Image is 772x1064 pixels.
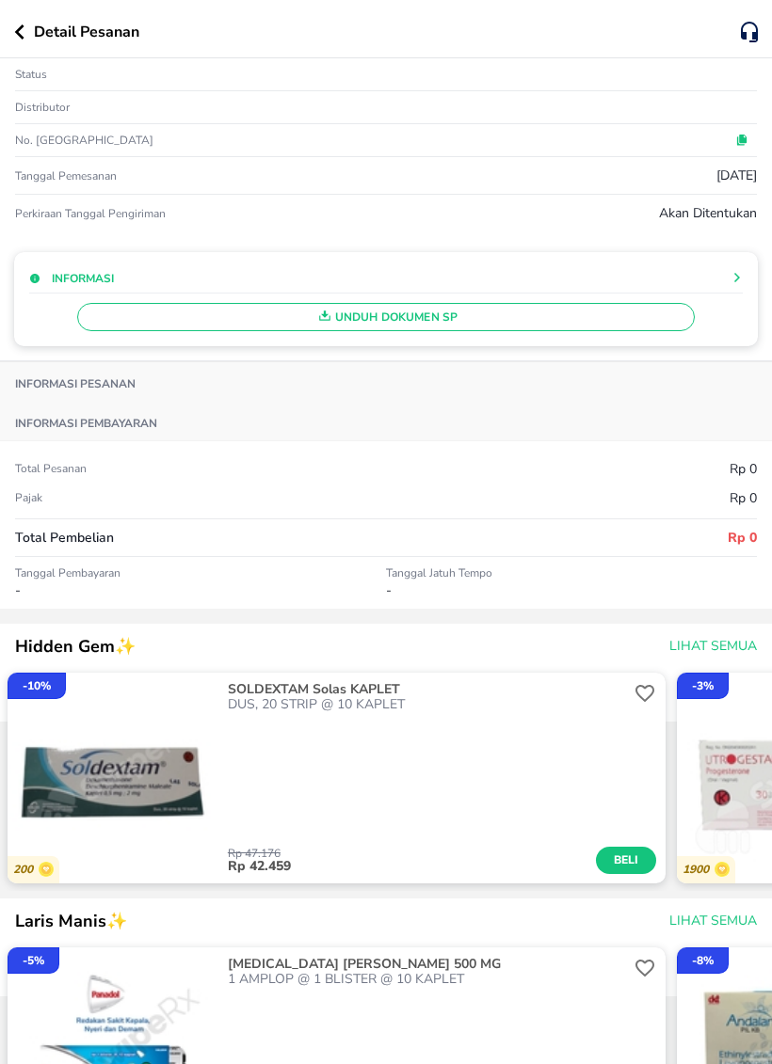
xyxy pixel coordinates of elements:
p: - 3 % [692,677,714,694]
p: Akan ditentukan [659,203,757,223]
p: - [386,580,757,600]
span: Beli [610,850,642,870]
p: - 5 % [23,952,44,969]
p: - 10 % [23,677,51,694]
p: Rp 0 [730,459,757,479]
p: No. [GEOGRAPHIC_DATA] [15,133,263,148]
p: - 8 % [692,952,714,969]
p: 1 AMPLOP @ 1 BLISTER @ 10 KAPLET [228,972,631,987]
p: Detail Pesanan [34,21,139,43]
button: Unduh Dokumen SP [77,303,695,331]
span: Lihat Semua [669,635,757,659]
p: Rp 47.176 [228,848,597,859]
p: Total Pembelian [15,528,114,548]
p: Pajak [15,490,42,505]
p: Rp 0 [728,528,757,548]
button: Beli [596,847,656,874]
p: - [15,580,386,600]
p: Informasi Pesanan [15,376,136,391]
p: Tanggal Jatuh Tempo [386,565,757,580]
button: Lihat Semua [662,904,761,939]
p: DUS, 20 STRIP @ 10 KAPLET [228,697,631,712]
p: Rp 0 [730,488,757,508]
p: SOLDEXTAM Solas KAPLET [228,682,627,697]
p: Informasi pembayaran [15,416,157,431]
span: Lihat Semua [669,910,757,933]
p: [MEDICAL_DATA] [PERSON_NAME] 500 MG [228,957,627,972]
p: Tanggal pemesanan [15,168,117,183]
p: [DATE] [716,166,757,185]
p: Rp 42.459 [228,859,597,874]
p: Total pesanan [15,461,87,476]
button: Informasi [29,270,114,287]
p: Informasi [52,270,114,287]
p: Tanggal Pembayaran [15,565,386,580]
p: 1900 [683,863,715,877]
button: Lihat Semua [662,629,761,664]
p: Perkiraan Tanggal Pengiriman [15,206,166,221]
p: 200 [13,863,39,877]
img: ID119746-1.1617ab90-8867-4724-a8a2-a4f73dd5cc12.jpeg [8,673,218,883]
p: Status [15,67,47,82]
span: Unduh Dokumen SP [86,305,686,329]
p: Distributor [15,100,70,115]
